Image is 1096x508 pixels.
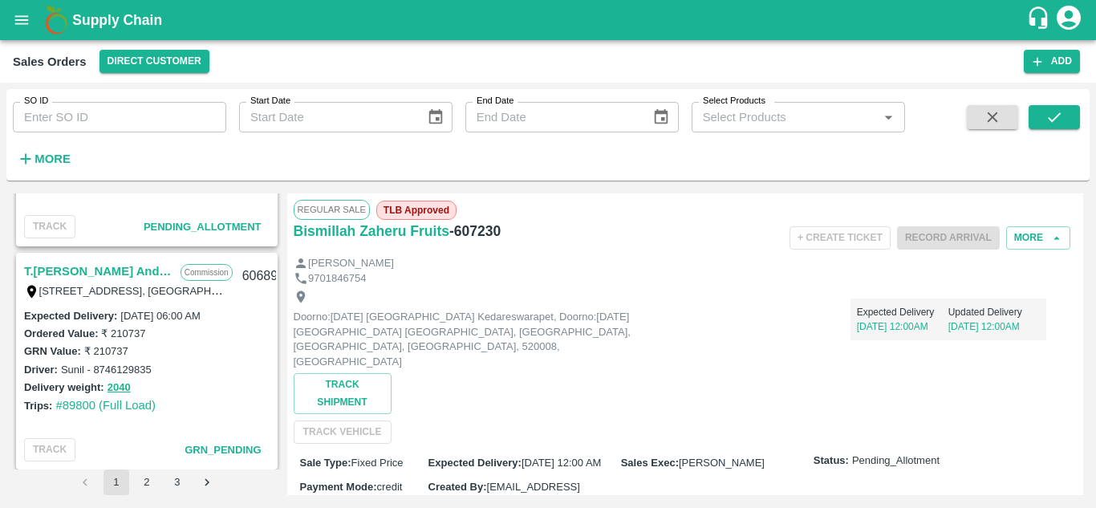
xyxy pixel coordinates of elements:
label: Expected Delivery : [24,310,117,322]
label: Driver: [24,364,58,376]
label: Status: [814,453,849,469]
div: customer-support [1026,6,1054,35]
a: Supply Chain [72,9,1026,31]
button: Choose date [420,102,451,132]
input: Start Date [239,102,414,132]
span: Fixed Price [351,457,404,469]
label: Sale Type : [300,457,351,469]
strong: More [35,152,71,165]
label: Sales Exec : [621,457,679,469]
label: Select Products [703,95,765,108]
a: #89800 (Full Load) [55,399,156,412]
label: Ordered Value: [24,327,98,339]
button: 2040 [108,379,131,397]
nav: pagination navigation [71,469,223,495]
p: Doorno:[DATE] [GEOGRAPHIC_DATA] Kedareswarapet, Doorno:[DATE] [GEOGRAPHIC_DATA] [GEOGRAPHIC_DATA]... [294,310,655,369]
button: More [1006,226,1070,250]
p: Updated Delivery [948,305,1040,319]
button: More [13,145,75,173]
button: Add [1024,50,1080,73]
span: TLB Approved [376,201,457,220]
button: page 1 [104,469,129,495]
button: Select DC [99,50,209,73]
button: Open [878,107,899,128]
span: Pending_Allotment [852,453,940,469]
button: Go to page 3 [164,469,190,495]
input: Select Products [696,107,874,128]
label: Start Date [250,95,290,108]
label: End Date [477,95,513,108]
p: [DATE] 12:00AM [948,319,1040,334]
span: Regular Sale [294,200,370,219]
label: SO ID [24,95,48,108]
img: logo [40,4,72,36]
div: Sales Orders [13,51,87,72]
button: open drawer [3,2,40,39]
label: Sunil - 8746129835 [61,364,152,376]
p: Commission [181,264,233,281]
a: Bismillah Zaheru Fruits [294,220,449,242]
span: [DATE] 12:00 AM [522,457,601,469]
button: Go to next page [195,469,221,495]
label: [STREET_ADDRESS], [GEOGRAPHIC_DATA], [GEOGRAPHIC_DATA], 221007, [GEOGRAPHIC_DATA] [39,284,526,297]
h6: - 607230 [449,220,501,242]
label: Payment Mode : [300,481,377,493]
label: Trips: [24,400,52,412]
label: Created By : [428,481,487,493]
span: Please dispatch the trip before ending [897,230,1000,243]
span: Pending_Allotment [144,221,262,233]
a: T.[PERSON_NAME] And Sons [24,261,173,282]
span: credit [377,481,403,493]
button: Go to page 2 [134,469,160,495]
span: [PERSON_NAME] [679,457,765,469]
div: account of current user [1054,3,1083,37]
label: Delivery weight: [24,381,104,393]
button: Track Shipment [294,373,392,413]
div: 606890 [233,258,294,295]
input: Enter SO ID [13,102,226,132]
label: GRN Value: [24,345,81,357]
p: 9701846754 [308,271,366,287]
button: Choose date [646,102,676,132]
label: [DATE] 06:00 AM [120,310,200,322]
label: Expected Delivery : [428,457,522,469]
label: ₹ 210737 [101,327,145,339]
p: [DATE] 12:00AM [857,319,948,334]
b: Supply Chain [72,12,162,28]
input: End Date [465,102,640,132]
p: Expected Delivery [857,305,948,319]
p: [PERSON_NAME] [308,256,394,271]
label: ₹ 210737 [84,345,128,357]
span: GRN_Pending [185,444,261,456]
